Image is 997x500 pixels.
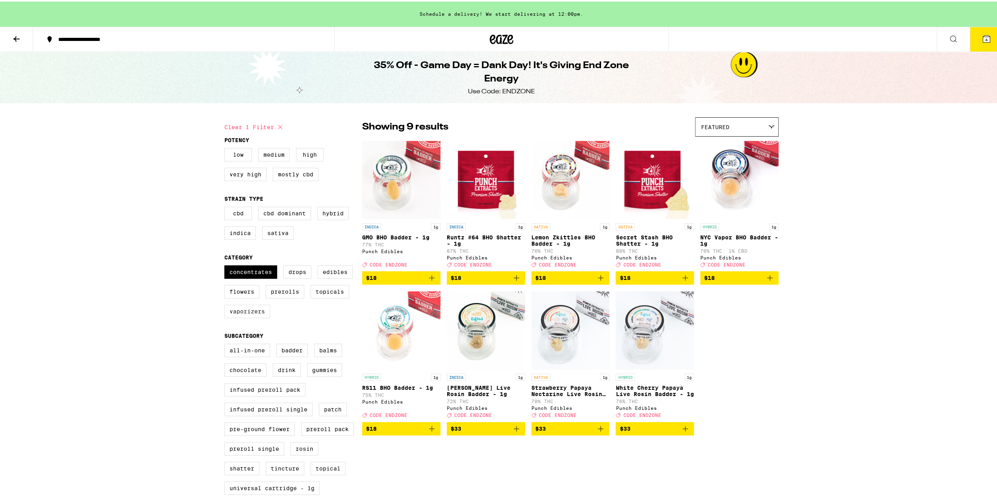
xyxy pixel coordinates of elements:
[616,139,694,218] img: Punch Edibles - Secret Stash BHO Shatter - 1g
[701,122,729,129] span: Featured
[616,222,634,229] p: SATIVA
[370,261,407,266] span: CODE ENDZONE
[301,421,354,434] label: Preroll Pack
[224,146,252,160] label: Low
[224,381,305,395] label: Infused Preroll Pack
[531,139,610,218] img: Punch Edibles - Lemon Zkittles BHO Badder - 1g
[224,401,313,415] label: Infused Preroll Single
[616,372,634,379] p: HYBRID
[362,241,440,246] p: 77% THC
[535,273,546,280] span: $18
[447,383,525,396] p: [PERSON_NAME] Live Rosin Badder - 1g
[362,289,440,420] a: Open page for RS11 BHO Badder - 1g from Punch Edibles
[224,194,263,200] legend: Strain Type
[516,372,525,379] p: 1g
[531,397,610,402] p: 70% THC
[985,36,988,41] span: 4
[616,270,694,283] button: Add to bag
[358,57,645,84] h1: 35% Off - Game Day = Dank Day! It's Giving End Zone Energy
[362,233,440,239] p: GMO BHO Badder - 1g
[224,283,259,297] label: Flowers
[539,261,577,266] span: CODE ENDZONE
[224,253,253,259] legend: Category
[296,146,324,160] label: High
[224,480,320,493] label: Universal Cartridge - 1g
[273,166,318,180] label: Mostly CBD
[318,264,353,277] label: Edibles
[224,303,270,317] label: Vaporizers
[447,247,525,252] p: 87% THC
[362,139,440,270] a: Open page for GMO BHO Badder - 1g from Punch Edibles
[362,383,440,389] p: RS11 BHO Badder - 1g
[700,247,779,252] p: 76% THC: 1% CBD
[266,460,304,474] label: Tincture
[620,424,630,430] span: $33
[616,139,694,270] a: Open page for Secret Stash BHO Shatter - 1g from Punch Edibles
[224,362,266,375] label: Chocolate
[616,233,694,245] p: Secret Stash BHO Shatter - 1g
[704,273,715,280] span: $18
[258,205,311,219] label: CBD Dominant
[362,270,440,283] button: Add to bag
[535,424,546,430] span: $33
[370,411,407,417] span: CODE ENDZONE
[684,222,694,229] p: 1g
[623,411,661,417] span: CODE ENDZONE
[224,264,277,277] label: Concentrates
[454,411,492,417] span: CODE ENDZONE
[454,261,492,266] span: CODE ENDZONE
[366,273,377,280] span: $18
[531,420,610,434] button: Add to bag
[531,404,610,409] div: Punch Edibles
[431,372,440,379] p: 1g
[447,420,525,434] button: Add to bag
[447,289,525,420] a: Open page for Garlic Papaya Live Rosin Badder - 1g from Punch Edibles
[311,460,346,474] label: Topical
[224,166,266,180] label: Very High
[616,254,694,259] div: Punch Edibles
[283,264,311,277] label: Drops
[262,225,294,238] label: Sativa
[224,225,256,238] label: Indica
[258,146,290,160] label: Medium
[700,139,779,270] a: Open page for NYC Vapor BHO Badder - 1g from Punch Edibles
[616,289,694,420] a: Open page for White Cherry Papaya Live Rosin Badder - 1g from Punch Edibles
[531,270,610,283] button: Add to bag
[616,404,694,409] div: Punch Edibles
[700,254,779,259] div: Punch Edibles
[616,247,694,252] p: 88% THC
[531,139,610,270] a: Open page for Lemon Zkittles BHO Badder - 1g from Punch Edibles
[600,372,609,379] p: 1g
[362,391,440,396] p: 75% THC
[616,397,694,402] p: 76% THC
[531,372,550,379] p: SATIVA
[266,283,304,297] label: Prerolls
[290,441,318,454] label: Rosin
[311,283,349,297] label: Topicals
[273,362,301,375] label: Drink
[700,270,779,283] button: Add to bag
[307,362,342,375] label: Gummies
[531,383,610,396] p: Strawberry Papaya Nectarine Live Rosin Badder - 1g
[362,289,440,368] img: Punch Edibles - RS11 BHO Badder - 1g
[451,424,461,430] span: $33
[468,86,535,94] div: Use Code: ENDZONE
[708,261,745,266] span: CODE ENDZONE
[620,273,630,280] span: $18
[531,233,610,245] p: Lemon Zkittles BHO Badder - 1g
[362,398,440,403] div: Punch Edibles
[531,247,610,252] p: 76% THC
[447,289,525,368] img: Punch Edibles - Garlic Papaya Live Rosin Badder - 1g
[447,222,466,229] p: INDICA
[362,247,440,252] div: Punch Edibles
[319,401,347,415] label: Patch
[600,222,609,229] p: 1g
[224,205,252,219] label: CBD
[516,222,525,229] p: 1g
[616,289,694,368] img: Punch Edibles - White Cherry Papaya Live Rosin Badder - 1g
[531,289,610,368] img: Punch Edibles - Strawberry Papaya Nectarine Live Rosin Badder - 1g
[362,420,440,434] button: Add to bag
[362,372,381,379] p: HYBRID
[539,411,577,417] span: CODE ENDZONE
[447,139,525,218] img: Punch Edibles - Runtz #64 BHO Shatter - 1g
